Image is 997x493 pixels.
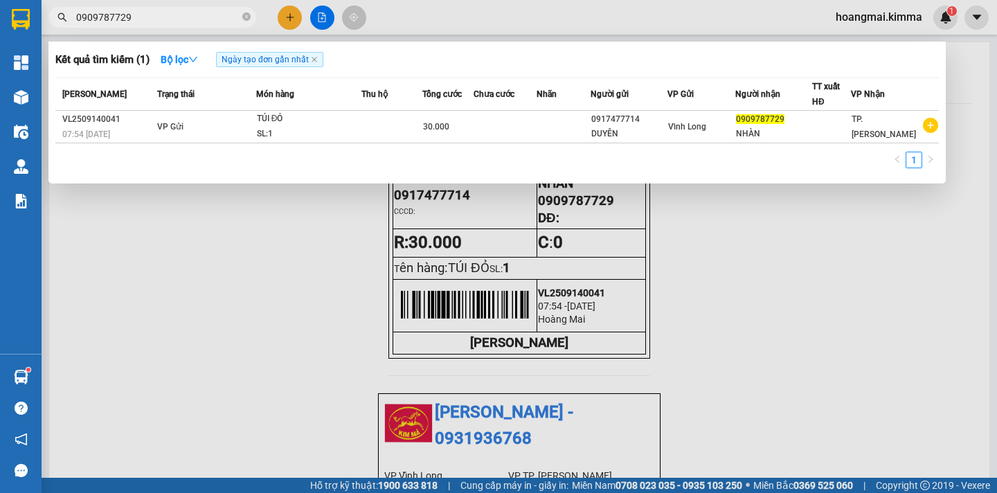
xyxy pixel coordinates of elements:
a: 1 [906,152,922,168]
li: Previous Page [889,152,906,168]
span: 0909787729 [736,114,784,124]
span: Người gửi [591,89,629,99]
h3: Kết quả tìm kiếm ( 1 ) [55,53,150,67]
span: right [926,155,935,163]
span: TT xuất HĐ [812,82,840,107]
div: VL2509140041 [62,112,153,127]
span: VP Gửi [667,89,694,99]
img: warehouse-icon [14,159,28,174]
div: NHÀN [736,127,811,141]
span: Thu hộ [361,89,388,99]
div: TÚI ĐỎ [257,111,361,127]
span: Chưa cước [474,89,514,99]
span: plus-circle [923,118,938,133]
span: Món hàng [256,89,294,99]
span: 07:54 [DATE] [62,129,110,139]
img: logo-vxr [12,9,30,30]
img: warehouse-icon [14,90,28,105]
span: VP Nhận [851,89,885,99]
span: notification [15,433,28,446]
div: DUYÊN [591,127,667,141]
span: search [57,12,67,22]
button: right [922,152,939,168]
span: Ngày tạo đơn gần nhất [216,52,323,67]
button: Bộ lọcdown [150,48,209,71]
span: Vĩnh Long [668,122,706,132]
div: 0917477714 [591,112,667,127]
span: Tổng cước [422,89,462,99]
span: close-circle [242,11,251,24]
span: Nhãn [537,89,557,99]
span: Người nhận [735,89,780,99]
span: close [311,56,318,63]
div: SL: 1 [257,127,361,142]
span: question-circle [15,402,28,415]
span: close-circle [242,12,251,21]
strong: Bộ lọc [161,54,198,65]
sup: 1 [26,368,30,372]
span: message [15,464,28,477]
li: 1 [906,152,922,168]
span: Trạng thái [157,89,195,99]
span: 30.000 [423,122,449,132]
span: TP. [PERSON_NAME] [852,114,916,139]
img: solution-icon [14,194,28,208]
button: left [889,152,906,168]
span: VP Gửi [157,122,183,132]
img: warehouse-icon [14,125,28,139]
span: down [188,55,198,64]
li: Next Page [922,152,939,168]
span: left [893,155,901,163]
input: Tìm tên, số ĐT hoặc mã đơn [76,10,240,25]
img: warehouse-icon [14,370,28,384]
img: dashboard-icon [14,55,28,70]
span: [PERSON_NAME] [62,89,127,99]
